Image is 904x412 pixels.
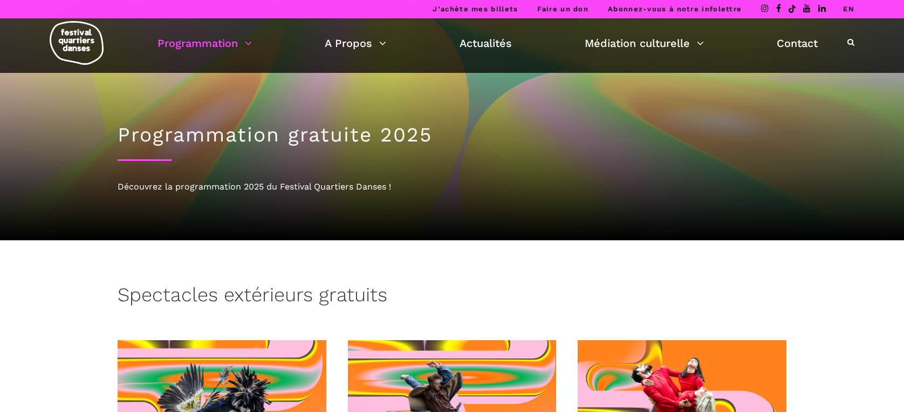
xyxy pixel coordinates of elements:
[608,5,742,13] a: Abonnez-vous à notre infolettre
[460,34,512,52] a: Actualités
[118,180,786,194] div: Découvrez la programmation 2025 du Festival Quartiers Danses !
[537,5,588,13] a: Faire un don
[777,34,818,52] a: Contact
[118,283,387,310] h3: Spectacles extérieurs gratuits
[118,123,786,147] h1: Programmation gratuite 2025
[585,34,704,52] a: Médiation culturelle
[433,5,518,13] a: J’achète mes billets
[843,5,854,13] a: EN
[50,21,104,65] img: logo-fqd-med
[157,34,252,52] a: Programmation
[325,34,386,52] a: A Propos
